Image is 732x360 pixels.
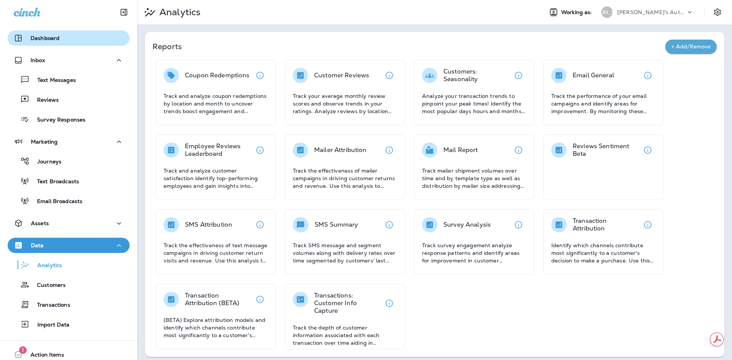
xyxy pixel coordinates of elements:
p: Track survey engagement analyze response patterns and identify areas for improvement in customer ... [422,242,526,264]
p: Transactions [29,302,70,309]
p: Track and analyze customer satisfaction identify top-performing employees and gain insights into ... [164,167,268,190]
p: Reviews [29,97,59,104]
p: Mail Report [443,146,478,154]
span: 1 [19,346,27,354]
p: Transaction Attribution (BETA) [185,292,252,307]
button: View details [252,292,268,307]
p: Track and analyze coupon redemptions by location and month to uncover trends boost engagement and... [164,92,268,115]
p: Import Data [30,322,70,329]
button: Survey Responses [8,111,130,127]
button: Import Data [8,316,130,332]
p: Email Broadcasts [29,198,82,205]
button: Marketing [8,134,130,149]
p: Data [31,242,44,248]
p: Mailer Attribution [314,146,367,154]
p: Analytics [30,262,62,269]
p: Survey Analysis [443,221,491,229]
button: Transactions [8,296,130,312]
p: Track the effectiveness of mailer campaigns in driving customer returns and revenue. Use this ana... [293,167,397,190]
p: Track mailer shipment volumes over time and by template type as well as distribution by mailer si... [422,167,526,190]
button: View details [640,142,655,158]
button: Email Broadcasts [8,193,130,209]
p: Coupon Redemptions [185,72,250,79]
p: Track the effectiveness of text message campaigns in driving customer return visits and revenue. ... [164,242,268,264]
button: View details [640,217,655,232]
p: SMS Summary [315,221,358,229]
button: Collapse Sidebar [113,5,135,20]
p: Track the depth of customer information associated with each transaction over time aiding in asse... [293,324,397,347]
button: Reviews [8,91,130,107]
button: Dashboard [8,30,130,46]
p: Track SMS message and segment volumes along with delivery rates over time segmented by customers'... [293,242,397,264]
p: [PERSON_NAME]'s Auto & Tire [617,9,686,15]
p: Identify which channels contribute most significantly to a customer's decision to make a purchase... [551,242,655,264]
button: Journeys [8,153,130,169]
p: (BETA) Explore attribution models and identify which channels contribute most significantly to a ... [164,316,268,339]
button: Inbox [8,53,130,68]
button: View details [382,296,397,311]
button: View details [252,217,268,232]
p: Track the performance of your email campaigns and identify areas for improvement. By monitoring t... [551,92,655,115]
button: Assets [8,216,130,231]
p: Transactions: Customer Info Capture [314,292,382,315]
p: Marketing [31,139,58,145]
p: Analyze your transaction trends to pinpoint your peak times! Identify the most popular days hours... [422,92,526,115]
span: Working as: [561,9,594,16]
button: View details [252,142,268,158]
p: Survey Responses [29,117,85,124]
p: Journeys [30,158,61,166]
button: Customers [8,277,130,293]
p: Inbox [30,57,45,63]
button: View details [511,217,526,232]
button: Analytics [8,257,130,273]
p: Customer Reviews [314,72,369,79]
button: View details [511,142,526,158]
button: View details [640,68,655,83]
button: Settings [711,5,724,19]
p: Customers: Seasonality [443,68,511,83]
button: View details [382,217,397,232]
button: Text Broadcasts [8,173,130,189]
p: SMS Attribution [185,221,232,229]
p: Text Broadcasts [29,178,79,186]
button: View details [382,68,397,83]
p: Text Messages [30,77,76,84]
div: [PERSON_NAME] [601,6,613,18]
p: Email General [573,72,614,79]
p: Track your average monthly review scores and observe trends in your ratings. Analyze reviews by l... [293,92,397,115]
button: Text Messages [8,72,130,88]
p: Transaction Attribution [573,217,640,232]
p: Employee Reviews Leaderboard [185,142,252,158]
p: Dashboard [30,35,59,41]
button: + Add/Remove [665,40,717,54]
p: Analytics [156,6,201,18]
button: Data [8,238,130,253]
button: View details [382,142,397,158]
p: Reports [152,41,665,52]
p: Reviews Sentiment Beta [573,142,640,158]
p: Assets [31,220,49,226]
p: Customers [29,282,66,289]
button: View details [511,68,526,83]
button: View details [252,68,268,83]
